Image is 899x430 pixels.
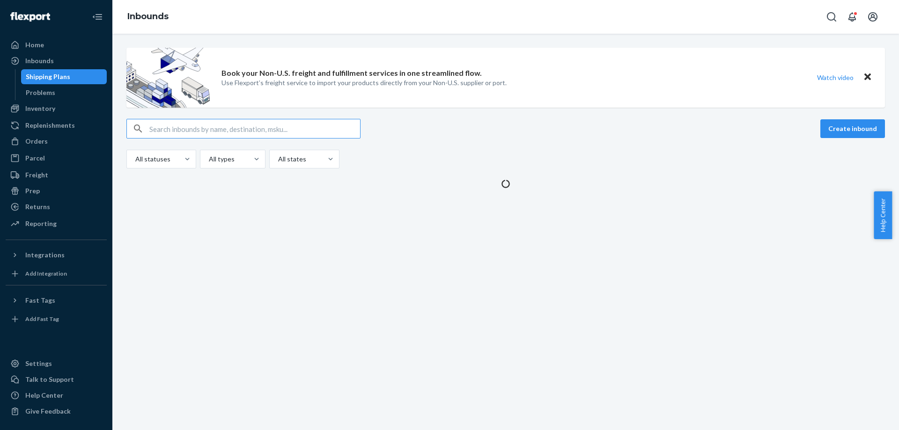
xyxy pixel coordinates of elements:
[25,250,65,260] div: Integrations
[6,388,107,403] a: Help Center
[6,134,107,149] a: Orders
[6,151,107,166] a: Parcel
[25,391,63,400] div: Help Center
[6,372,107,387] button: Talk to Support
[208,154,209,164] input: All types
[21,85,107,100] a: Problems
[149,119,360,138] input: Search inbounds by name, destination, msku...
[6,293,107,308] button: Fast Tags
[25,40,44,50] div: Home
[863,7,882,26] button: Open account menu
[6,404,107,419] button: Give Feedback
[6,53,107,68] a: Inbounds
[26,72,70,81] div: Shipping Plans
[134,154,135,164] input: All statuses
[822,7,841,26] button: Open Search Box
[120,3,176,30] ol: breadcrumbs
[25,315,59,323] div: Add Fast Tag
[25,56,54,66] div: Inbounds
[6,216,107,231] a: Reporting
[843,7,862,26] button: Open notifications
[88,7,107,26] button: Close Navigation
[6,199,107,214] a: Returns
[25,219,57,228] div: Reporting
[6,101,107,116] a: Inventory
[25,270,67,277] div: Add Integration
[6,37,107,52] a: Home
[25,202,50,211] div: Returns
[6,183,107,198] a: Prep
[25,104,55,113] div: Inventory
[25,170,48,180] div: Freight
[6,118,107,133] a: Replenishments
[820,119,885,138] button: Create inbound
[25,137,48,146] div: Orders
[862,71,874,84] button: Close
[277,154,278,164] input: All states
[6,356,107,371] a: Settings
[874,191,892,239] button: Help Center
[25,121,75,130] div: Replenishments
[25,407,71,416] div: Give Feedback
[25,359,52,368] div: Settings
[6,266,107,281] a: Add Integration
[26,88,55,97] div: Problems
[25,153,45,163] div: Parcel
[127,11,169,22] a: Inbounds
[10,12,50,22] img: Flexport logo
[221,78,507,87] p: Use Flexport’s freight service to import your products directly from your Non-U.S. supplier or port.
[6,312,107,327] a: Add Fast Tag
[6,168,107,182] a: Freight
[221,68,482,79] p: Book your Non-U.S. freight and fulfillment services in one streamlined flow.
[811,71,860,84] button: Watch video
[25,186,40,196] div: Prep
[25,375,74,384] div: Talk to Support
[21,69,107,84] a: Shipping Plans
[25,296,55,305] div: Fast Tags
[6,248,107,262] button: Integrations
